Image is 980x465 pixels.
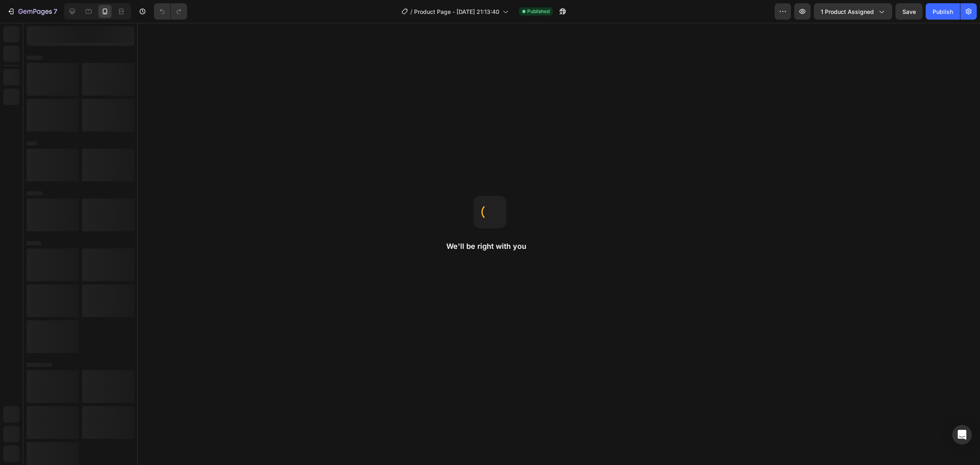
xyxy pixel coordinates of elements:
button: 1 product assigned [814,3,892,20]
div: Open Intercom Messenger [952,425,972,445]
button: Publish [926,3,960,20]
span: Published [527,8,550,15]
button: Save [895,3,922,20]
span: / [410,7,412,16]
div: Undo/Redo [154,3,187,20]
span: Save [902,8,916,15]
span: Product Page - [DATE] 21:13:40 [414,7,499,16]
p: 7 [53,7,57,16]
div: Publish [933,7,953,16]
button: 7 [3,3,61,20]
span: 1 product assigned [821,7,874,16]
h2: We'll be right with you [446,241,534,251]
